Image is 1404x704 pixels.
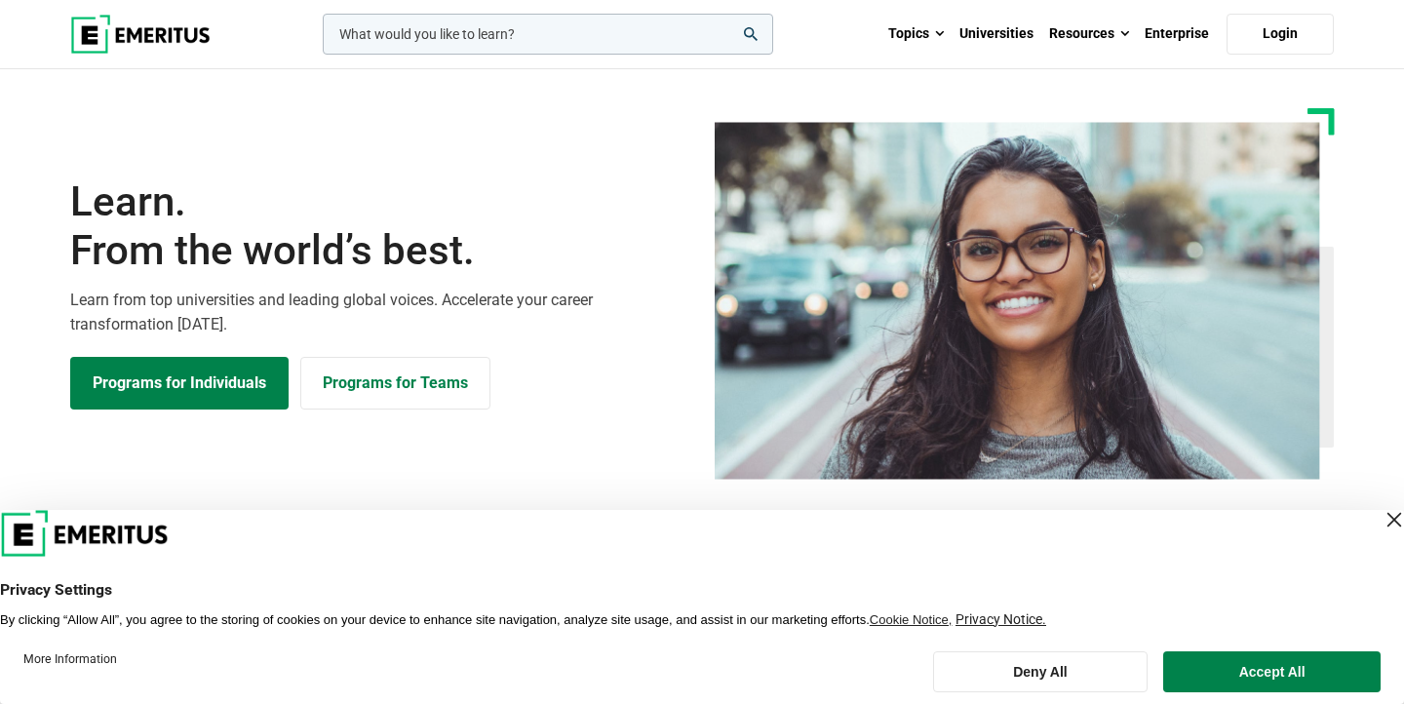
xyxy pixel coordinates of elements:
a: Explore for Business [300,357,490,410]
p: Learn from top universities and leading global voices. Accelerate your career transformation [DATE]. [70,288,690,337]
a: Explore Programs [70,357,289,410]
a: Login [1227,14,1334,55]
span: From the world’s best. [70,226,690,275]
h1: Learn. [70,177,690,276]
input: woocommerce-product-search-field-0 [323,14,773,55]
img: Learn from the world's best [715,122,1320,480]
